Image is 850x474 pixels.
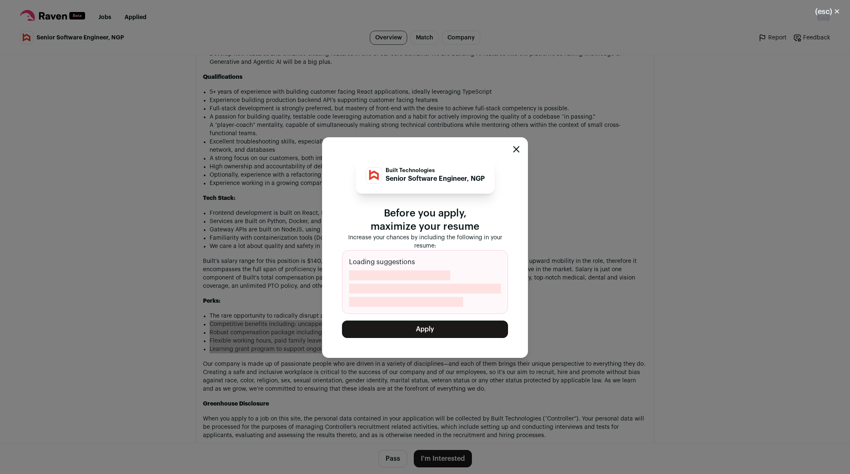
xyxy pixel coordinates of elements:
p: Senior Software Engineer, NGP [386,174,485,184]
div: Loading suggestions [342,250,508,314]
button: Close modal [513,146,520,153]
p: Built Technologies [386,167,485,174]
p: Before you apply, maximize your resume [342,207,508,233]
img: 9ef7c3adaa4112f80867039a10a62ca58ca03e1c607a58719e5344c361f27182.jpg [366,168,382,183]
p: Increase your chances by including the following in your resume: [342,233,508,250]
button: Close modal [805,2,850,21]
button: Apply [342,321,508,338]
